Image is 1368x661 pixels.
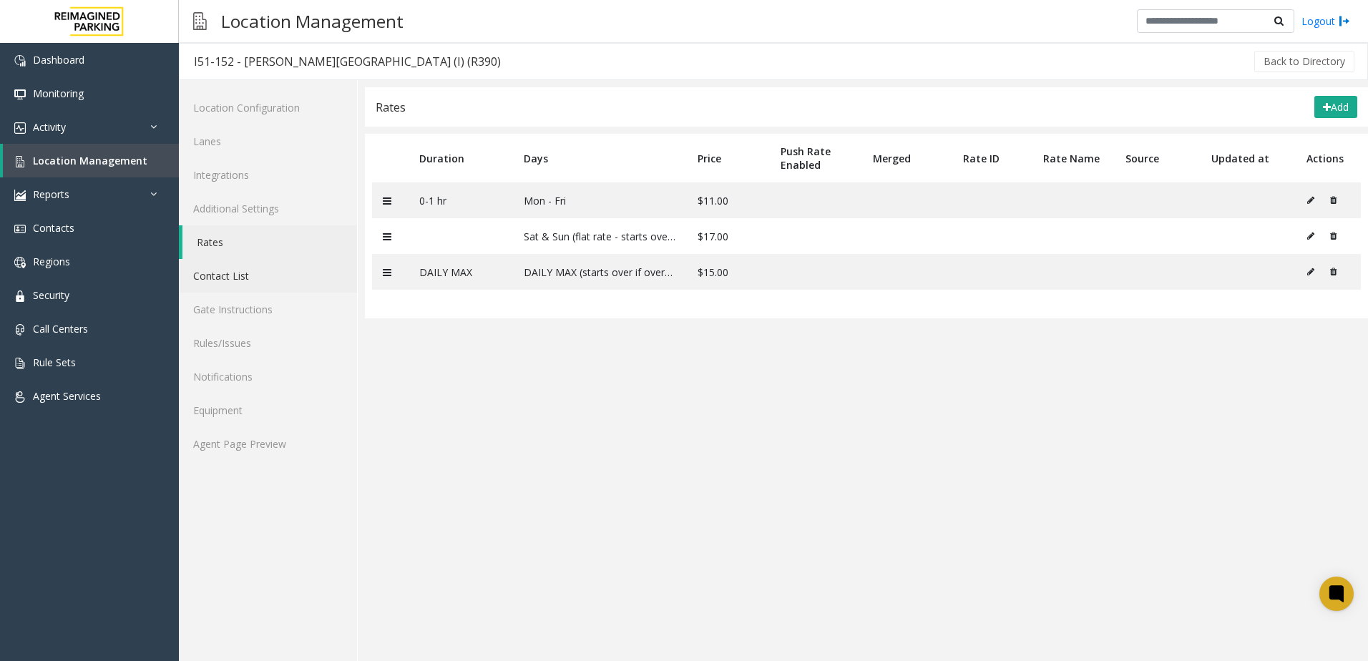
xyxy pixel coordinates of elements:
img: 'icon' [14,391,26,403]
span: Call Centers [33,322,88,336]
img: 'icon' [14,290,26,302]
img: 'icon' [14,324,26,336]
td: 0-1 hr [409,182,514,218]
a: Logout [1301,14,1350,29]
th: Rate Name [1032,134,1115,182]
img: 'icon' [14,358,26,369]
td: $15.00 [687,254,770,290]
td: DAILY MAX (starts over if overnight stay) [513,254,687,290]
span: Reports [33,187,69,201]
a: Location Configuration [179,91,357,124]
span: Dashboard [33,53,84,67]
th: Days [513,134,687,182]
span: Agent Services [33,389,101,403]
span: Regions [33,255,70,268]
th: Rate ID [952,134,1032,182]
th: Actions [1296,134,1361,182]
img: 'icon' [14,55,26,67]
span: Activity [33,120,66,134]
th: Merged [862,134,952,182]
div: I51-152 - [PERSON_NAME][GEOGRAPHIC_DATA] (I) (R390) [194,52,501,71]
th: Source [1115,134,1201,182]
td: $17.00 [687,218,770,254]
a: Notifications [179,360,357,393]
img: pageIcon [193,4,207,39]
img: logout [1339,14,1350,29]
a: Additional Settings [179,192,357,225]
a: Gate Instructions [179,293,357,326]
img: 'icon' [14,257,26,268]
img: 'icon' [14,89,26,100]
th: Duration [409,134,514,182]
span: Security [33,288,69,302]
span: Rule Sets [33,356,76,369]
a: Lanes [179,124,357,158]
a: Equipment [179,393,357,427]
a: Integrations [179,158,357,192]
img: 'icon' [14,223,26,235]
td: $11.00 [687,182,770,218]
th: Updated at [1201,134,1296,182]
button: Back to Directory [1254,51,1354,72]
img: 'icon' [14,156,26,167]
a: Location Management [3,144,179,177]
span: Location Management [33,154,147,167]
img: 'icon' [14,122,26,134]
th: Push Rate Enabled [770,134,862,182]
a: Rules/Issues [179,326,357,360]
td: Sat & Sun (flat rate - starts over if stay overnight) [513,218,687,254]
td: Mon - Fri [513,182,687,218]
a: Agent Page Preview [179,427,357,461]
span: Contacts [33,221,74,235]
span: Monitoring [33,87,84,100]
button: Add [1314,96,1357,119]
h3: Location Management [214,4,411,39]
td: DAILY MAX [409,254,514,290]
a: Contact List [179,259,357,293]
a: Rates [182,225,357,259]
div: Rates [376,98,406,117]
th: Price [687,134,770,182]
img: 'icon' [14,190,26,201]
